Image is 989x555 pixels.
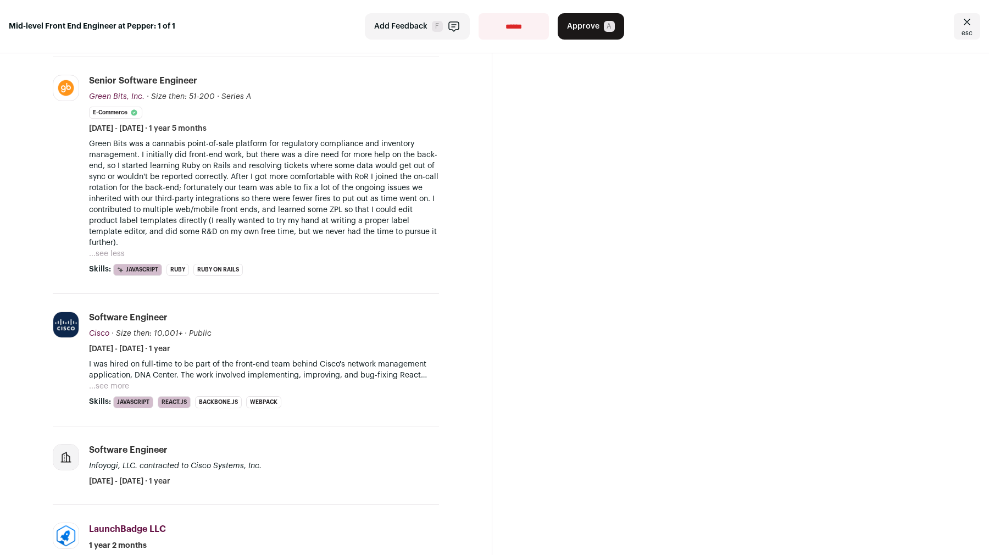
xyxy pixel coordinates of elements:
[89,396,111,407] span: Skills:
[89,123,207,134] span: [DATE] - [DATE] · 1 year 5 months
[53,523,79,548] img: 8a3ddb4cf69a450051b59dd7917d3cd60ab54940fb5bcfd99d6fefa2d50c74b9.jpg
[89,476,170,487] span: [DATE] - [DATE] · 1 year
[246,396,281,408] li: Webpack
[113,264,162,276] li: JavaScript
[962,29,973,37] span: esc
[89,75,197,87] div: Senior Software Engineer
[89,312,168,324] div: Software Engineer
[89,525,166,534] span: LaunchBadge LLC
[89,138,439,248] p: Green Bits was a cannabis point-of-sale platform for regulatory compliance and inventory manageme...
[113,396,153,408] li: JavaScript
[954,13,980,40] a: Close
[9,21,175,32] strong: Mid-level Front End Engineer at Pepper: 1 of 1
[558,13,624,40] button: Approve A
[374,21,427,32] span: Add Feedback
[89,462,262,470] span: Infoyogi, LLC. contracted to Cisco Systems, Inc.
[89,359,439,381] p: I was hired on full-time to be part of the front-end team behind Cisco's network management appli...
[89,264,111,275] span: Skills:
[89,248,125,259] button: ...see less
[53,312,79,337] img: d9f8571823f42487d06c0a2b32587fc76af568bc68ffee623e147147d74b258d.jpg
[193,264,243,276] li: Ruby on Rails
[89,540,147,551] span: 1 year 2 months
[195,396,242,408] li: Backbone.js
[89,381,129,392] button: ...see more
[166,264,189,276] li: Ruby
[158,396,191,408] li: React.js
[185,328,187,339] span: ·
[89,330,109,337] span: Cisco
[365,13,470,40] button: Add Feedback F
[432,21,443,32] span: F
[89,444,168,456] div: Software Engineer
[89,343,170,354] span: [DATE] - [DATE] · 1 year
[189,330,212,337] span: Public
[147,93,215,101] span: · Size then: 51-200
[89,93,145,101] span: Green Bits, Inc.
[89,107,142,119] li: E-commerce
[604,21,615,32] span: A
[112,330,182,337] span: · Size then: 10,001+
[567,21,599,32] span: Approve
[221,93,251,101] span: Series A
[217,91,219,102] span: ·
[53,75,79,101] img: 74f5c218f0e741446e00989d16972936ccd8dba345d09bb7dc4117f7a2472aea.png
[53,445,79,470] img: company-logo-placeholder-414d4e2ec0e2ddebbe968bf319fdfe5acfe0c9b87f798d344e800bc9a89632a0.png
